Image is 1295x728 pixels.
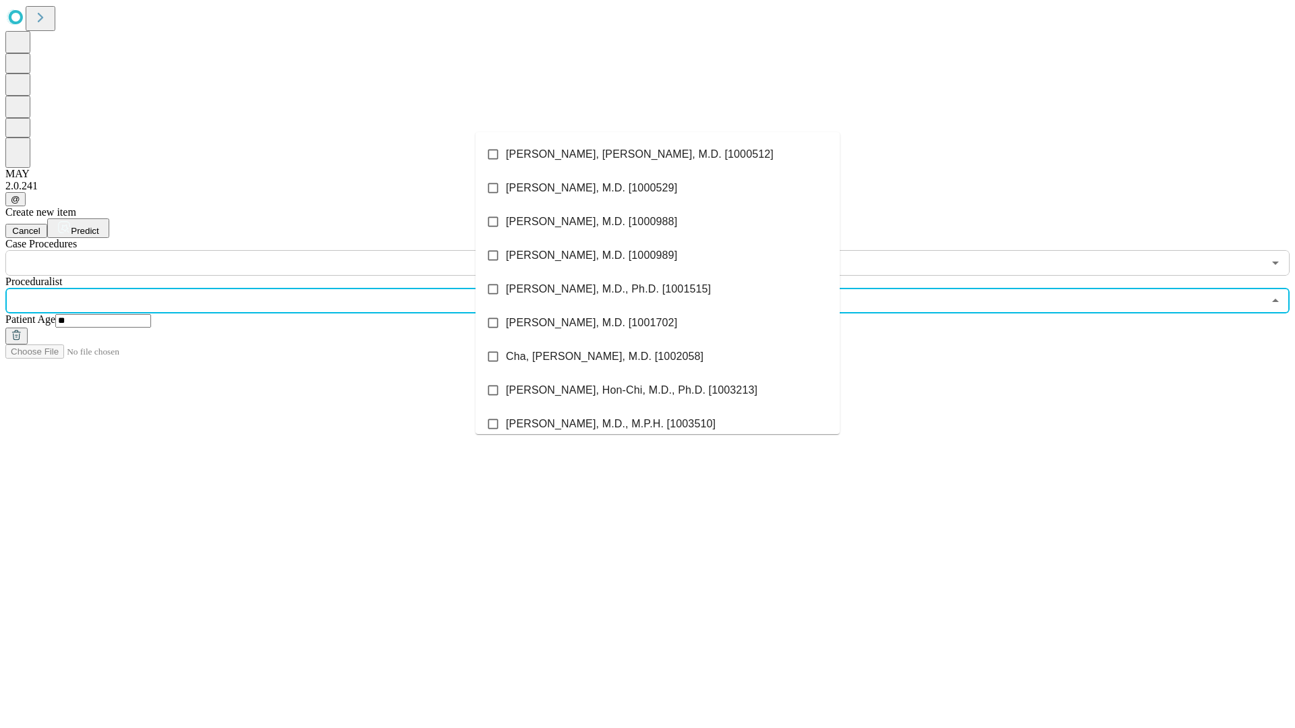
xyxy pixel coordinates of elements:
[12,226,40,236] span: Cancel
[506,416,716,432] span: [PERSON_NAME], M.D., M.P.H. [1003510]
[506,281,711,297] span: [PERSON_NAME], M.D., Ph.D. [1001515]
[5,276,62,287] span: Proceduralist
[506,146,774,162] span: [PERSON_NAME], [PERSON_NAME], M.D. [1000512]
[5,313,55,325] span: Patient Age
[5,192,26,206] button: @
[5,168,1290,180] div: MAY
[506,315,677,331] span: [PERSON_NAME], M.D. [1001702]
[5,180,1290,192] div: 2.0.241
[11,194,20,204] span: @
[47,218,109,238] button: Predict
[506,382,757,398] span: [PERSON_NAME], Hon-Chi, M.D., Ph.D. [1003213]
[5,224,47,238] button: Cancel
[506,348,703,365] span: Cha, [PERSON_NAME], M.D. [1002058]
[506,247,677,264] span: [PERSON_NAME], M.D. [1000989]
[1266,253,1285,272] button: Open
[506,214,677,230] span: [PERSON_NAME], M.D. [1000988]
[71,226,98,236] span: Predict
[1266,291,1285,310] button: Close
[5,238,77,249] span: Scheduled Procedure
[5,206,76,218] span: Create new item
[506,180,677,196] span: [PERSON_NAME], M.D. [1000529]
